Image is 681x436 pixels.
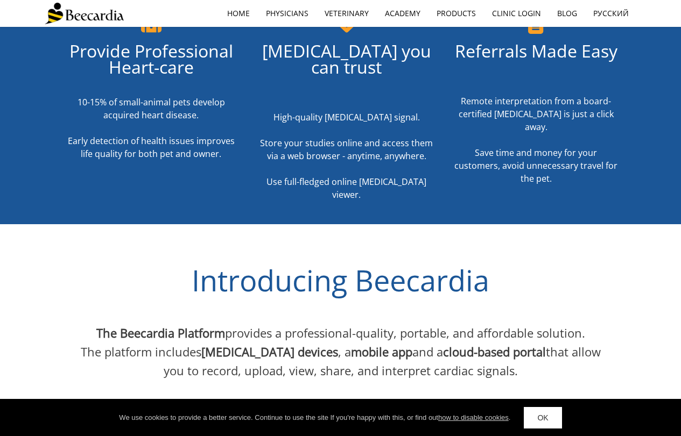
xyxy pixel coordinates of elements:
span: 10-15% of small-animal pets develop acquired heart disease. [78,96,225,121]
a: OK [524,407,561,428]
span: mobile app [351,344,412,360]
span: Remote interpretation from a board-certified [MEDICAL_DATA] is just a click away. [459,95,614,133]
a: Русский [585,1,637,26]
span: you to record, upload, view, share, and interpret cardiac signals. [164,362,518,378]
span: The Beecardia Platform [96,325,225,341]
a: Clinic Login [484,1,549,26]
a: Products [429,1,484,26]
span: Introducing Beecardia [192,260,489,300]
a: how to disable cookies [438,413,509,421]
a: home [219,1,258,26]
span: Early detection of health issues improves life quality for both pet and owner. [68,135,235,160]
span: Referrals Made Easy [455,39,617,62]
span: Save time and money for your customers, avoid unnecessary travel for the pet. [454,147,617,184]
a: Veterinary [317,1,377,26]
img: Beecardia [45,3,124,24]
a: Blog [549,1,585,26]
span: Use full-fledged online [MEDICAL_DATA] viewer. [266,176,426,201]
span: [MEDICAL_DATA] you can trust [262,39,431,78]
span: The platform includes , a and a that allow [81,344,601,360]
span: cloud-based portal [443,344,546,360]
span: provides a professional-quality, portable, and affordable solution. [96,325,585,341]
span: Store your studies online and access them via a web browser - anytime, anywhere. [260,137,433,162]
a: Physicians [258,1,317,26]
span: High-quality [MEDICAL_DATA] signal. [273,111,420,123]
div: We use cookies to provide a better service. Continue to use the site If you're happy with this, o... [119,412,510,423]
span: Provide Professional Heart-care [69,39,233,78]
span: [MEDICAL_DATA] devices [201,344,338,360]
a: Academy [377,1,429,26]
